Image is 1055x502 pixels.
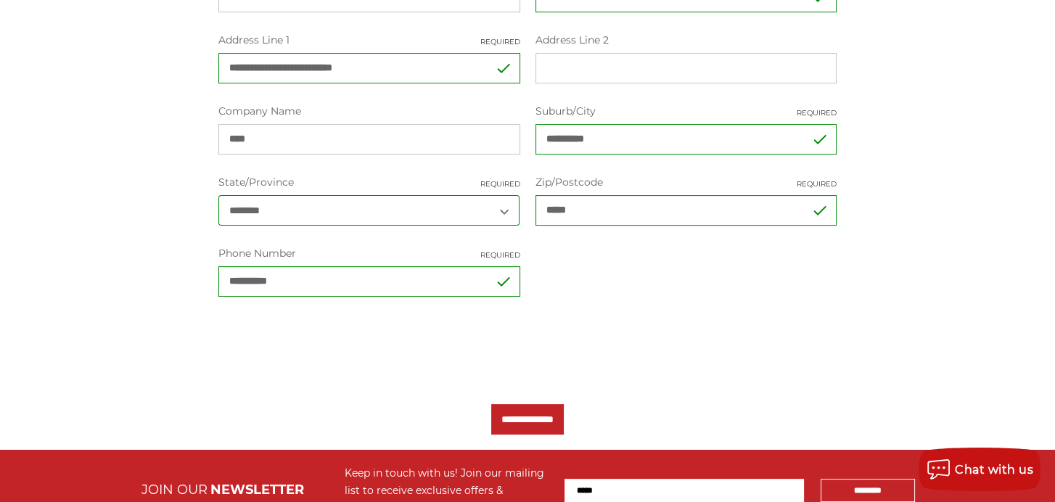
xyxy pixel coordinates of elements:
label: Suburb/City [535,104,837,119]
button: Chat with us [919,448,1040,491]
label: State/Province [218,175,520,190]
label: Phone Number [218,246,520,261]
small: Required [797,107,837,118]
iframe: reCAPTCHA [218,317,439,374]
small: Required [480,250,520,260]
span: Chat with us [955,463,1033,477]
small: Required [480,178,520,189]
span: NEWSLETTER [210,482,304,498]
label: Address Line 1 [218,33,520,48]
small: Required [480,36,520,47]
label: Zip/Postcode [535,175,837,190]
small: Required [797,178,837,189]
span: JOIN OUR [141,482,208,498]
label: Address Line 2 [535,33,837,48]
label: Company Name [218,104,520,119]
